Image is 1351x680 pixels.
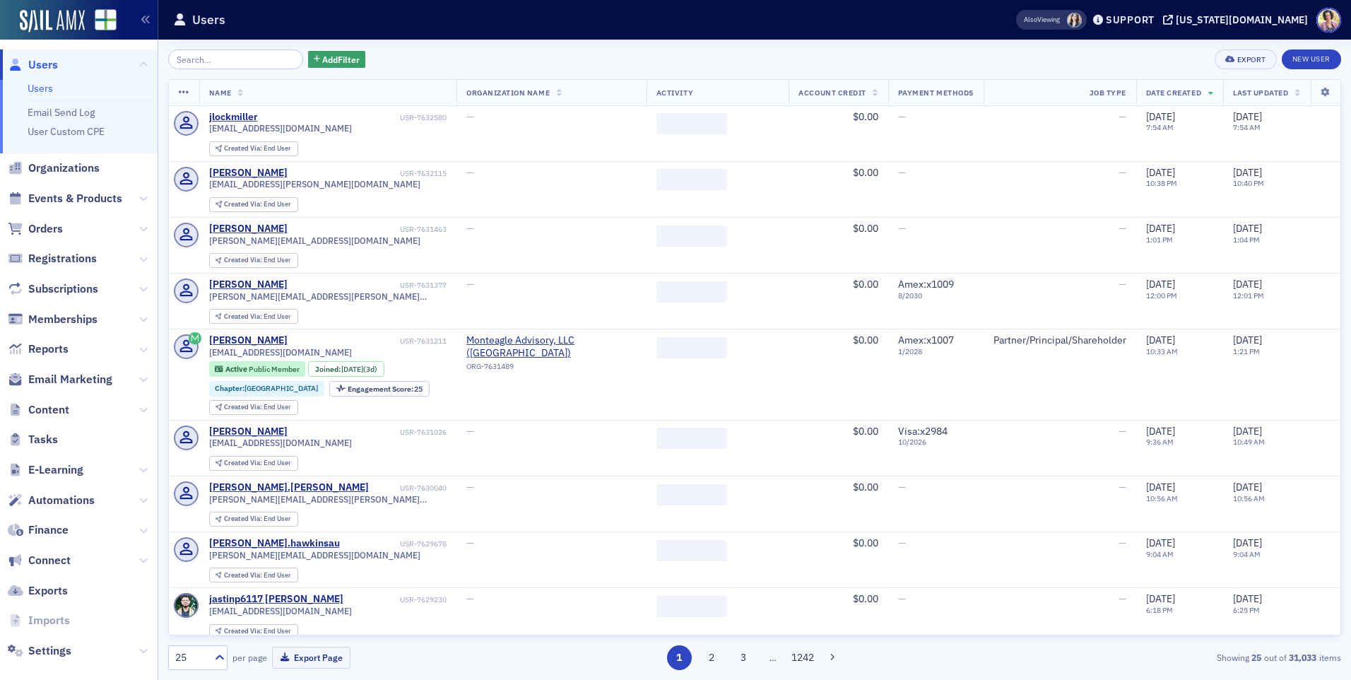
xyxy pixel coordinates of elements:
[209,123,352,134] span: [EMAIL_ADDRESS][DOMAIN_NAME]
[1146,222,1175,235] span: [DATE]
[1146,122,1174,132] time: 7:54 AM
[898,334,954,346] span: Amex : x1007
[209,537,340,550] a: [PERSON_NAME].hawkinsau
[1233,235,1260,245] time: 1:04 PM
[898,481,906,493] span: —
[798,88,866,98] span: Account Credit
[175,650,206,665] div: 25
[209,593,343,606] a: jastinp6117 [PERSON_NAME]
[224,404,291,411] div: End User
[308,361,384,377] div: Joined: 2025-09-19 00:00:00
[466,88,550,98] span: Organization Name
[28,106,95,119] a: Email Send Log
[8,493,95,508] a: Automations
[8,57,58,73] a: Users
[8,432,58,447] a: Tasks
[290,281,447,290] div: USR-7631377
[466,425,474,438] span: —
[290,336,447,346] div: USR-7631211
[466,481,474,493] span: —
[28,432,58,447] span: Tasks
[209,334,288,347] a: [PERSON_NAME]
[28,57,58,73] span: Users
[1146,291,1177,300] time: 12:00 PM
[1146,334,1175,346] span: [DATE]
[348,385,423,393] div: 25
[209,426,288,438] a: [PERSON_NAME]
[209,179,420,189] span: [EMAIL_ADDRESS][PERSON_NAME][DOMAIN_NAME]
[656,281,727,303] span: ‌
[466,166,474,179] span: —
[28,372,112,387] span: Email Marketing
[28,643,71,659] span: Settings
[28,522,69,538] span: Finance
[209,167,288,180] a: [PERSON_NAME]
[853,334,878,346] span: $0.00
[224,402,264,411] span: Created Via :
[1233,291,1264,300] time: 12:01 PM
[1282,49,1341,69] a: New User
[853,222,878,235] span: $0.00
[8,251,97,266] a: Registrations
[1233,549,1261,559] time: 9:04 AM
[209,141,298,156] div: Created Via: End User
[8,613,70,628] a: Imports
[8,341,69,357] a: Reports
[763,651,783,664] span: …
[1090,88,1126,98] span: Job Type
[224,626,264,635] span: Created Via :
[28,221,63,237] span: Orders
[209,606,352,616] span: [EMAIL_ADDRESS][DOMAIN_NAME]
[466,110,474,123] span: —
[224,313,291,321] div: End User
[290,428,447,437] div: USR-7631026
[1233,346,1260,356] time: 1:21 PM
[209,361,306,377] div: Active: Active: Public Member
[290,169,447,178] div: USR-7632115
[898,592,906,605] span: —
[1233,88,1288,98] span: Last Updated
[8,281,98,297] a: Subscriptions
[1119,481,1126,493] span: —
[8,402,69,418] a: Content
[224,514,264,523] span: Created Via :
[28,553,71,568] span: Connect
[209,111,258,124] div: jlockmiller
[1146,493,1178,503] time: 10:56 AM
[308,51,366,69] button: AddFilter
[341,365,377,374] div: (3d)
[1146,278,1175,291] span: [DATE]
[209,347,352,358] span: [EMAIL_ADDRESS][DOMAIN_NAME]
[656,225,727,247] span: ‌
[8,643,71,659] a: Settings
[224,199,264,209] span: Created Via :
[224,459,291,467] div: End User
[224,201,291,209] div: End User
[209,235,420,246] span: [PERSON_NAME][EMAIL_ADDRESS][DOMAIN_NAME]
[1176,13,1308,26] div: [US_STATE][DOMAIN_NAME]
[341,364,363,374] span: [DATE]
[28,312,98,327] span: Memberships
[28,402,69,418] span: Content
[209,481,369,494] div: [PERSON_NAME].[PERSON_NAME]
[1146,537,1175,549] span: [DATE]
[898,110,906,123] span: —
[1233,437,1265,447] time: 10:49 AM
[1233,222,1262,235] span: [DATE]
[960,651,1341,664] div: Showing out of items
[346,595,447,604] div: USR-7629230
[28,613,70,628] span: Imports
[8,221,63,237] a: Orders
[1146,592,1175,605] span: [DATE]
[1024,15,1037,24] div: Also
[315,365,342,374] span: Joined :
[209,512,298,527] div: Created Via: End User
[348,384,415,394] span: Engagement Score :
[656,337,727,358] span: ‌
[898,425,948,438] span: Visa : x2984
[224,515,291,523] div: End User
[1119,278,1126,291] span: —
